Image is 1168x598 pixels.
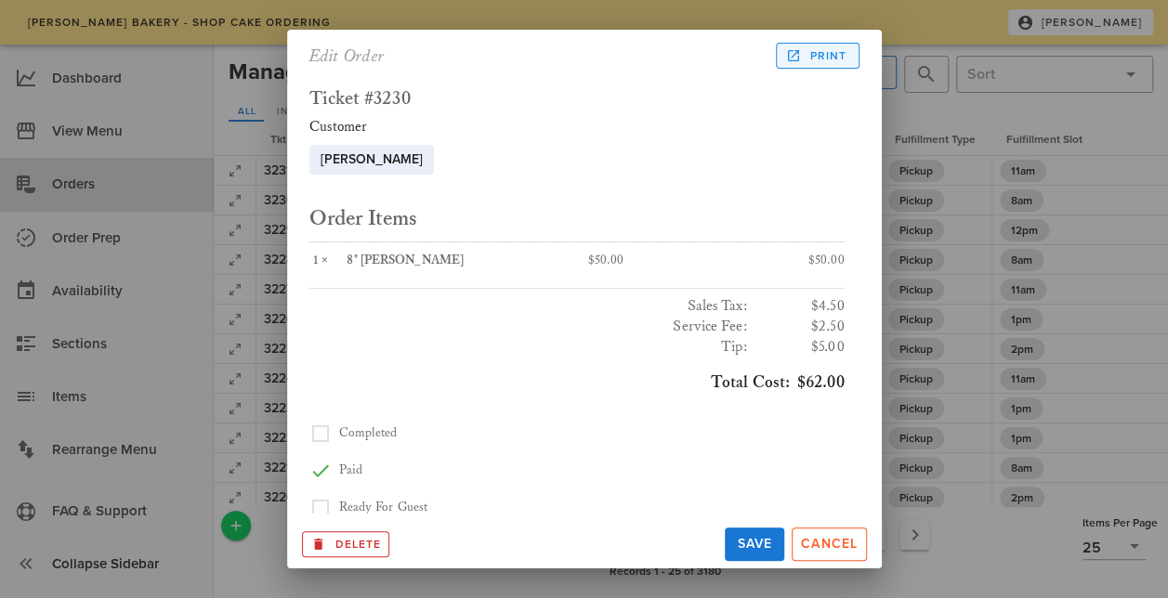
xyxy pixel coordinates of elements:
h3: Sales Tax: [309,296,748,317]
h3: Tip: [309,337,748,357]
button: Save [725,527,784,561]
h3: $4.50 [755,296,845,317]
h3: $2.50 [755,317,845,337]
h2: Order Items [309,204,845,234]
span: Paid [339,462,362,478]
a: Print [776,43,859,69]
span: Completed [339,425,398,441]
span: [PERSON_NAME] [321,145,423,175]
span: Delete [310,536,382,552]
div: Customer [309,117,845,137]
span: Ready For Guest [339,500,428,515]
span: 1 [309,253,322,268]
h3: Service Fee: [309,317,748,337]
button: Archive this Record? [302,531,390,557]
span: Save [732,536,777,552]
h3: $62.00 [309,372,845,393]
span: Cancel [800,536,859,552]
h3: $5.00 [755,337,845,357]
button: Cancel [792,527,867,561]
div: $50.00 [577,242,711,280]
span: Print [789,47,846,64]
h2: Ticket #3230 [309,89,845,110]
span: Total Cost: [711,372,790,393]
div: × [309,253,348,269]
h2: Edit Order [309,41,386,71]
div: 8" [PERSON_NAME] [347,253,565,269]
div: $50.00 [711,242,845,280]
